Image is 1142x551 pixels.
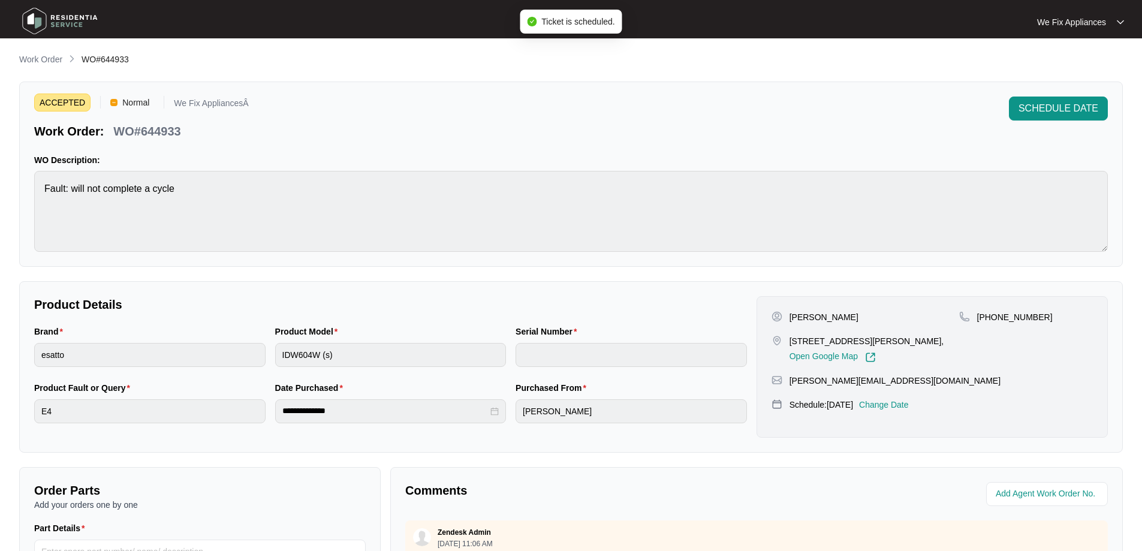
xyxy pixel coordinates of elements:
img: map-pin [959,311,970,322]
img: user.svg [413,528,431,546]
img: user-pin [772,311,782,322]
button: SCHEDULE DATE [1009,97,1108,121]
p: Work Order: [34,123,104,140]
p: [STREET_ADDRESS][PERSON_NAME], [790,335,944,347]
a: Open Google Map [790,352,876,363]
img: chevron-right [67,54,77,64]
img: residentia service logo [18,3,102,39]
p: Schedule: [DATE] [790,399,853,411]
span: WO#644933 [82,55,129,64]
p: WO#644933 [113,123,180,140]
label: Date Purchased [275,382,348,394]
input: Purchased From [516,399,747,423]
p: [PERSON_NAME] [790,311,858,323]
input: Date Purchased [282,405,489,417]
input: Product Model [275,343,507,367]
label: Serial Number [516,326,581,338]
img: map-pin [772,375,782,386]
input: Add Agent Work Order No. [996,487,1101,501]
p: Product Details [34,296,747,313]
img: dropdown arrow [1117,19,1124,25]
span: SCHEDULE DATE [1019,101,1098,116]
label: Part Details [34,522,90,534]
span: ACCEPTED [34,94,91,112]
p: Work Order [19,53,62,65]
p: Order Parts [34,482,366,499]
p: Change Date [859,399,909,411]
label: Purchased From [516,382,591,394]
p: We Fix AppliancesÂ [174,99,248,112]
p: Add your orders one by one [34,499,366,511]
span: check-circle [527,17,537,26]
p: WO Description: [34,154,1108,166]
img: Link-External [865,352,876,363]
label: Brand [34,326,68,338]
input: Brand [34,343,266,367]
textarea: Fault: will not complete a cycle [34,171,1108,252]
img: Vercel Logo [110,99,117,106]
input: Product Fault or Query [34,399,266,423]
img: map-pin [772,335,782,346]
img: map-pin [772,399,782,410]
p: Zendesk Admin [438,528,491,537]
p: Comments [405,482,748,499]
p: [PHONE_NUMBER] [977,311,1053,323]
a: Work Order [17,53,65,67]
label: Product Model [275,326,343,338]
input: Serial Number [516,343,747,367]
p: [PERSON_NAME][EMAIL_ADDRESS][DOMAIN_NAME] [790,375,1001,387]
span: Normal [117,94,154,112]
p: We Fix Appliances [1037,16,1106,28]
span: Ticket is scheduled. [541,17,614,26]
p: [DATE] 11:06 AM [438,540,493,547]
label: Product Fault or Query [34,382,135,394]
